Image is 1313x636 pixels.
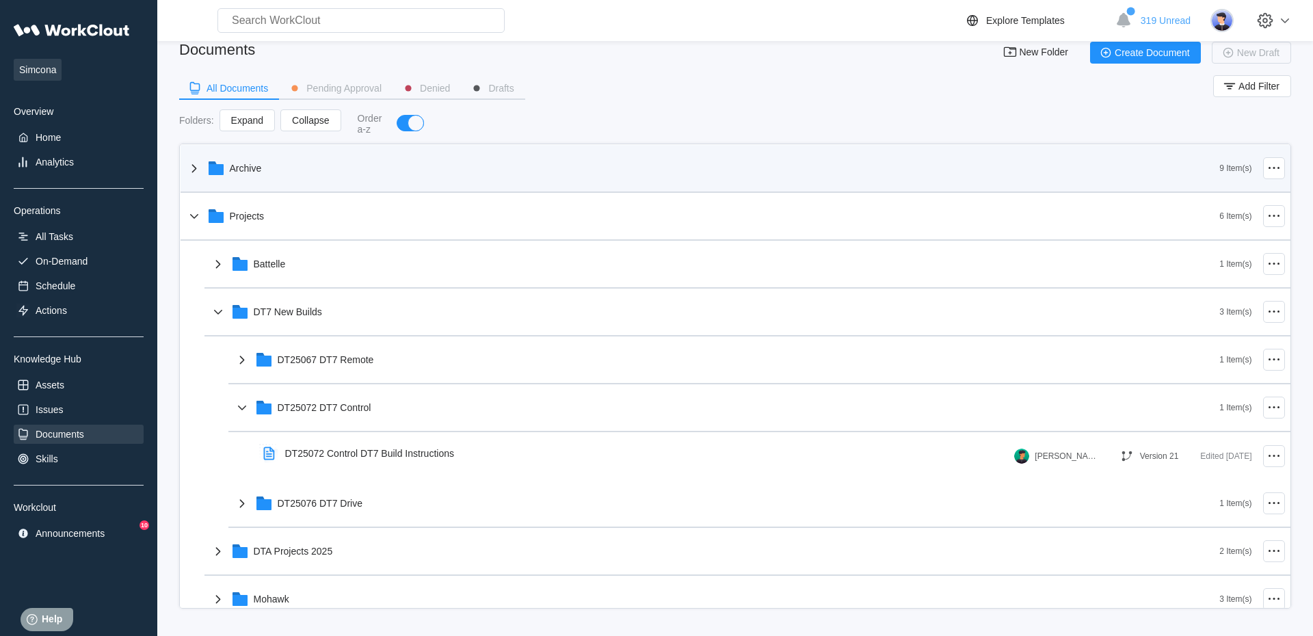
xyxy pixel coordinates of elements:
div: Skills [36,453,58,464]
div: Workclout [14,502,144,513]
input: Search WorkClout [217,8,505,33]
div: Schedule [36,280,75,291]
span: New Draft [1237,48,1279,57]
button: Pending Approval [279,78,393,98]
div: [PERSON_NAME] [1035,451,1096,461]
div: Explore Templates [986,15,1065,26]
span: New Folder [1019,47,1068,58]
div: Knowledge Hub [14,354,144,365]
a: Documents [14,425,144,444]
div: 1 Item(s) [1219,403,1251,412]
div: All Documents [207,83,268,93]
img: user-5.png [1210,9,1234,32]
div: Mohawk [254,594,289,605]
div: DTA Projects 2025 [254,546,333,557]
a: On-Demand [14,252,144,271]
div: 2 Item(s) [1219,546,1251,556]
div: DT7 New Builds [254,306,322,317]
div: Archive [230,163,262,174]
a: Issues [14,400,144,419]
button: New Draft [1212,42,1291,64]
a: Analytics [14,153,144,172]
div: Actions [36,305,67,316]
div: All Tasks [36,231,73,242]
a: Explore Templates [964,12,1109,29]
button: Collapse [280,109,341,131]
div: Folders : [179,115,214,126]
div: Denied [420,83,450,93]
span: Simcona [14,59,62,81]
button: All Documents [179,78,279,98]
span: Add Filter [1238,81,1279,91]
div: Edited [DATE] [1200,448,1251,464]
div: 1 Item(s) [1219,499,1251,508]
button: Drafts [461,78,525,98]
div: 6 Item(s) [1219,211,1251,221]
span: Create Document [1115,48,1190,57]
a: All Tasks [14,227,144,246]
button: Add Filter [1213,75,1291,97]
div: Documents [179,41,255,59]
a: Announcements [14,524,144,543]
button: Denied [393,78,461,98]
div: Pending Approval [306,83,382,93]
div: 9 Item(s) [1219,163,1251,173]
div: Overview [14,106,144,117]
div: DT25067 DT7 Remote [278,354,374,365]
div: Analytics [36,157,74,168]
a: Assets [14,375,144,395]
a: Home [14,128,144,147]
div: 10 [140,520,149,530]
div: Version 21 [1140,451,1179,461]
div: On-Demand [36,256,88,267]
div: Drafts [488,83,514,93]
div: 1 Item(s) [1219,355,1251,365]
div: Assets [36,380,64,390]
div: Operations [14,205,144,216]
button: New Folder [994,42,1079,64]
div: Documents [36,429,84,440]
a: Actions [14,301,144,320]
span: Expand [231,116,263,125]
a: Schedule [14,276,144,295]
button: Expand [220,109,275,131]
div: Announcements [36,528,105,539]
div: 3 Item(s) [1219,307,1251,317]
div: DT25072 Control DT7 Build Instructions [285,448,454,459]
div: Order a-z [358,113,384,135]
div: 3 Item(s) [1219,594,1251,604]
div: DT25072 DT7 Control [278,402,371,413]
div: Issues [36,404,63,415]
a: Skills [14,449,144,468]
img: user.png [1014,449,1029,464]
div: DT25076 DT7 Drive [278,498,363,509]
button: Create Document [1090,42,1201,64]
div: Home [36,132,61,143]
div: 1 Item(s) [1219,259,1251,269]
span: Collapse [292,116,329,125]
div: Projects [230,211,265,222]
div: Battelle [254,259,286,269]
span: 319 Unread [1141,15,1191,26]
